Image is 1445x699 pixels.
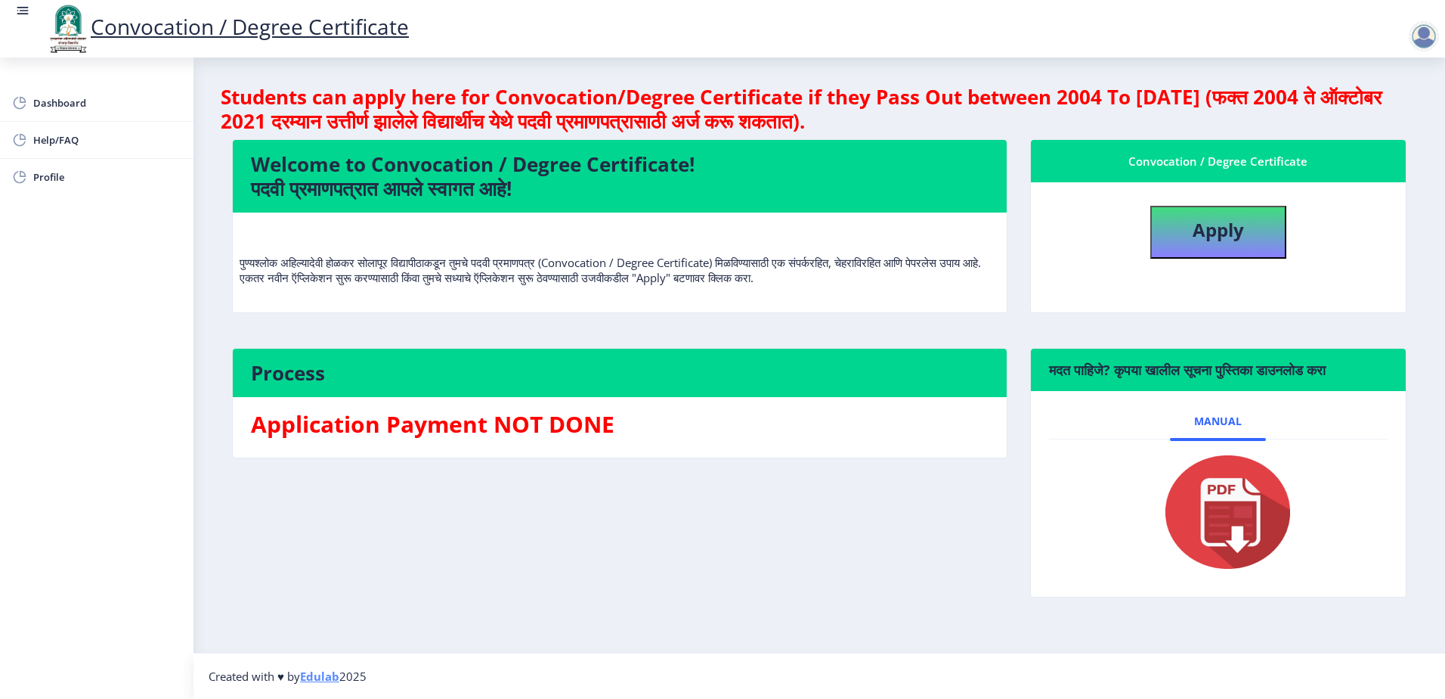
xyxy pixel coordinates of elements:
[45,3,91,54] img: logo
[1143,452,1294,573] img: pdf.png
[33,94,181,112] span: Dashboard
[1194,415,1242,427] span: Manual
[251,409,989,440] h3: Application Payment NOT DONE
[251,152,989,200] h4: Welcome to Convocation / Degree Certificate! पदवी प्रमाणपत्रात आपले स्वागत आहे!
[300,669,339,684] a: Edulab
[209,669,367,684] span: Created with ♥ by 2025
[1049,361,1388,379] h6: मदत पाहिजे? कृपया खालील सूचना पुस्तिका डाउनलोड करा
[33,168,181,186] span: Profile
[1049,152,1388,170] div: Convocation / Degree Certificate
[1193,217,1244,242] b: Apply
[221,85,1418,133] h4: Students can apply here for Convocation/Degree Certificate if they Pass Out between 2004 To [DATE...
[33,131,181,149] span: Help/FAQ
[240,225,1000,285] p: पुण्यश्लोक अहिल्यादेवी होळकर सोलापूर विद्यापीठाकडून तुमचे पदवी प्रमाणपत्र (Convocation / Degree C...
[1150,206,1286,259] button: Apply
[45,12,409,41] a: Convocation / Degree Certificate
[251,361,989,385] h4: Process
[1170,403,1266,440] a: Manual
